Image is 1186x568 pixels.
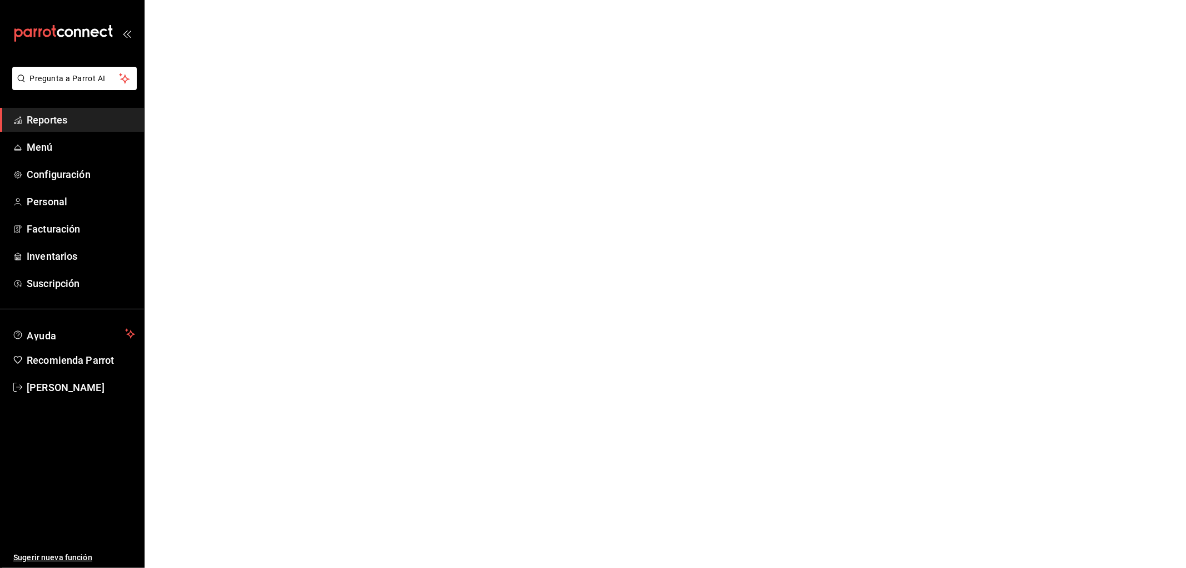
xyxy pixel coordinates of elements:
span: Recomienda Parrot [27,353,135,368]
button: open_drawer_menu [122,29,131,38]
span: Reportes [27,112,135,127]
span: Inventarios [27,249,135,264]
span: Ayuda [27,327,121,340]
span: [PERSON_NAME] [27,380,135,395]
span: Pregunta a Parrot AI [30,73,120,85]
span: Menú [27,140,135,155]
span: Configuración [27,167,135,182]
a: Pregunta a Parrot AI [8,81,137,92]
span: Personal [27,194,135,209]
button: Pregunta a Parrot AI [12,67,137,90]
span: Suscripción [27,276,135,291]
span: Sugerir nueva función [13,552,135,564]
span: Facturación [27,221,135,236]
